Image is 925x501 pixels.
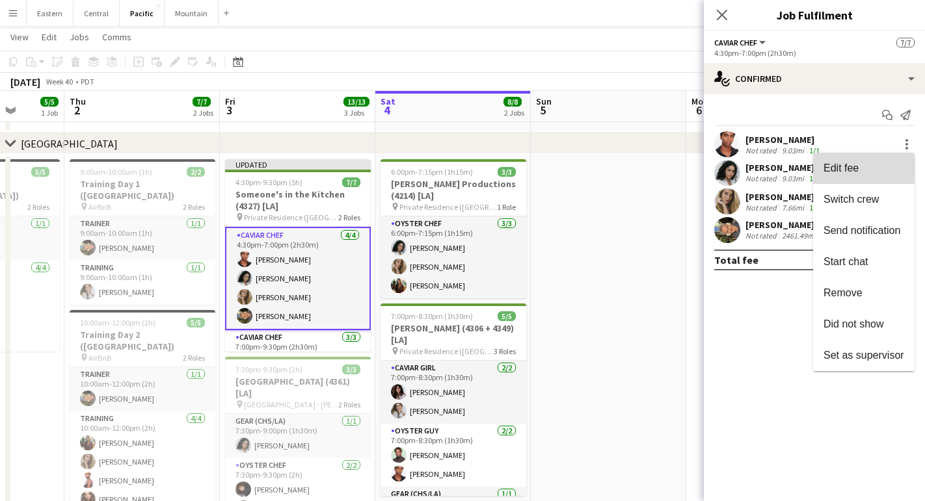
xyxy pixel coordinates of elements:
button: Send notification [813,215,915,246]
span: Did not show [824,318,884,329]
span: Send notification [824,225,900,236]
button: Set as supervisor [813,340,915,371]
span: Start chat [824,256,868,267]
span: Switch crew [824,194,879,205]
button: Start chat [813,246,915,277]
button: Switch crew [813,184,915,215]
button: Remove [813,277,915,309]
button: Did not show [813,309,915,340]
span: Remove [824,287,863,298]
span: Edit fee [824,162,859,173]
span: Set as supervisor [824,350,904,361]
button: Edit fee [813,153,915,184]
